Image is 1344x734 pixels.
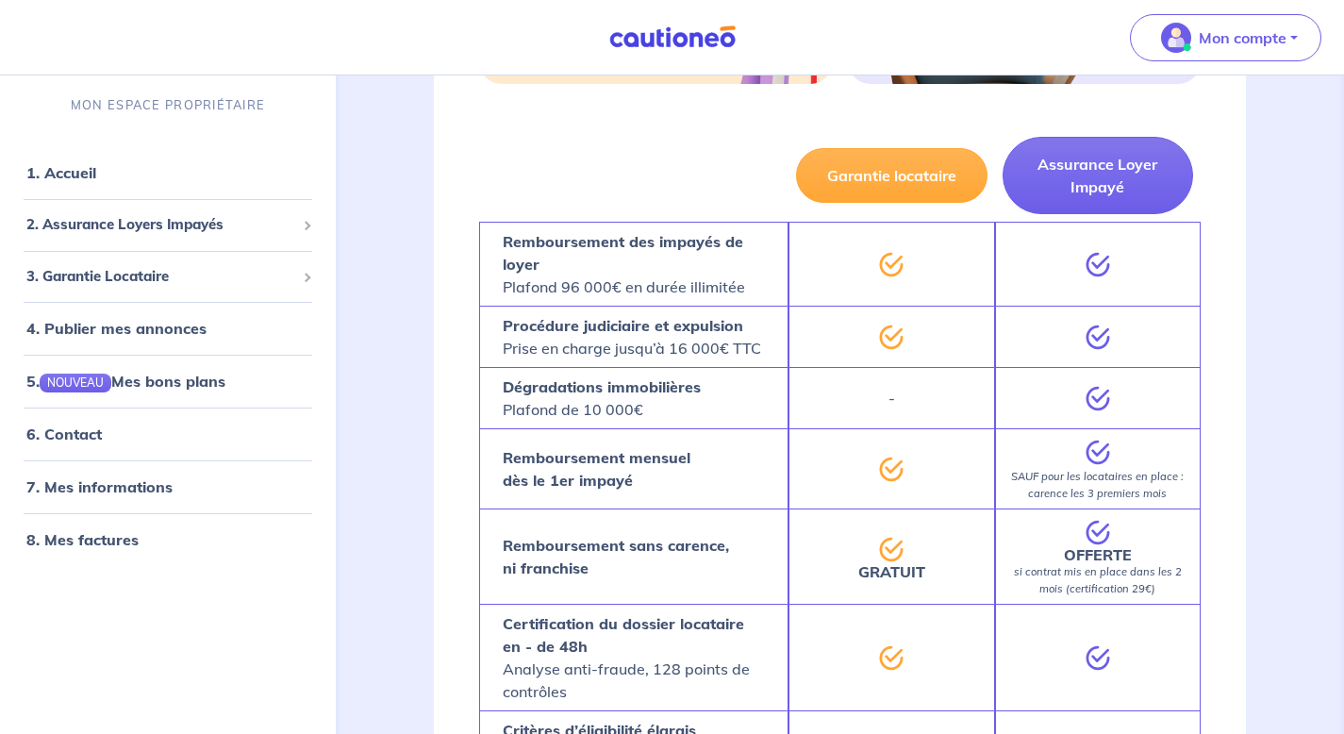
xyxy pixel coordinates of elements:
button: Garantie locataire [796,148,987,203]
span: 2. Assurance Loyers Impayés [26,214,295,236]
a: 5.NOUVEAUMes bons plans [26,372,225,391]
strong: OFFERTE [1064,545,1132,564]
a: 7. Mes informations [26,477,173,496]
div: 7. Mes informations [8,468,328,506]
p: Mon compte [1199,26,1286,49]
p: Prise en charge jusqu’à 16 000€ TTC [503,314,761,359]
strong: Dégradations immobilières [503,377,701,396]
strong: Remboursement des impayés de loyer [503,232,743,274]
strong: GRATUIT [858,562,925,581]
div: 5.NOUVEAUMes bons plans [8,362,328,400]
p: MON ESPACE PROPRIÉTAIRE [71,96,265,114]
button: Assurance Loyer Impayé [1003,137,1194,214]
a: 8. Mes factures [26,530,139,549]
div: 1. Accueil [8,154,328,192]
p: Plafond de 10 000€ [503,375,701,421]
strong: Remboursement mensuel dès le 1er impayé [503,448,690,490]
div: 4. Publier mes annonces [8,309,328,347]
a: 4. Publier mes annonces [26,319,207,338]
button: illu_account_valid_menu.svgMon compte [1130,14,1321,61]
strong: Certification du dossier locataire en - de 48h [503,614,744,656]
div: 8. Mes factures [8,521,328,559]
div: - [788,367,995,428]
img: Cautioneo [602,25,743,49]
em: SAUF pour les locataires en place : carence les 3 premiers mois [1011,470,1184,500]
a: 6. Contact [26,425,102,443]
strong: Procédure judiciaire et expulsion [503,316,743,335]
div: 6. Contact [8,415,328,453]
p: Analyse anti-fraude, 128 points de contrôles [503,612,765,703]
a: 1. Accueil [26,163,96,182]
strong: Remboursement sans carence, ni franchise [503,536,729,577]
span: 3. Garantie Locataire [26,265,295,287]
div: 2. Assurance Loyers Impayés [8,207,328,243]
img: illu_account_valid_menu.svg [1161,23,1191,53]
p: Plafond 96 000€ en durée illimitée [503,230,765,298]
em: si contrat mis en place dans les 2 mois (certification 29€) [1014,565,1182,595]
div: 3. Garantie Locataire [8,258,328,294]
